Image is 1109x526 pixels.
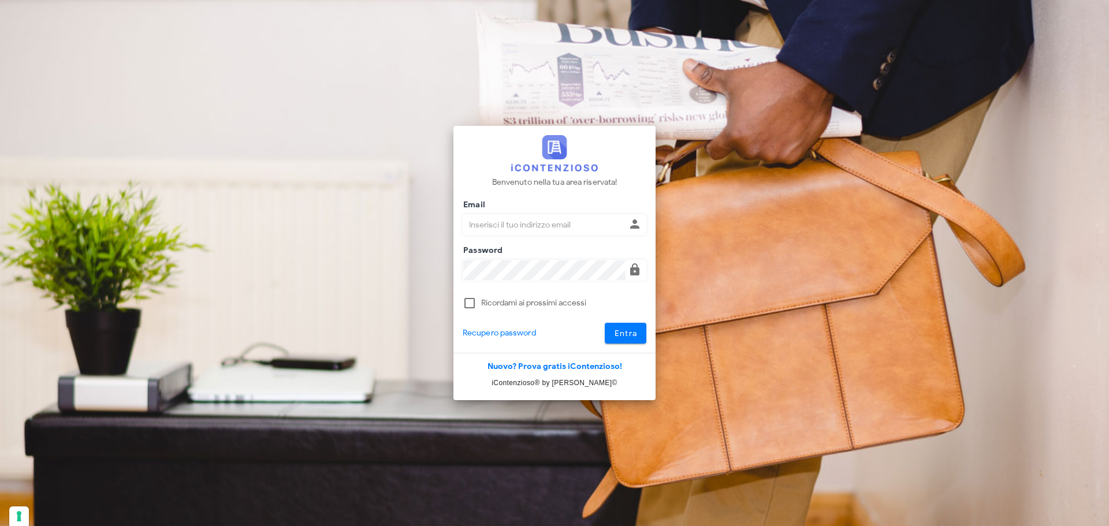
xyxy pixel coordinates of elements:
[481,297,646,309] label: Ricordami ai prossimi accessi
[492,176,617,189] p: Benvenuto nella tua area riservata!
[460,199,485,211] label: Email
[460,245,503,256] label: Password
[9,506,29,526] button: Le tue preferenze relative al consenso per le tecnologie di tracciamento
[463,327,536,340] a: Recupero password
[605,323,647,344] button: Entra
[487,361,622,371] a: Nuovo? Prova gratis iContenzioso!
[614,329,638,338] span: Entra
[453,377,656,389] p: iContenzioso® by [PERSON_NAME]©
[463,215,626,234] input: Inserisci il tuo indirizzo email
